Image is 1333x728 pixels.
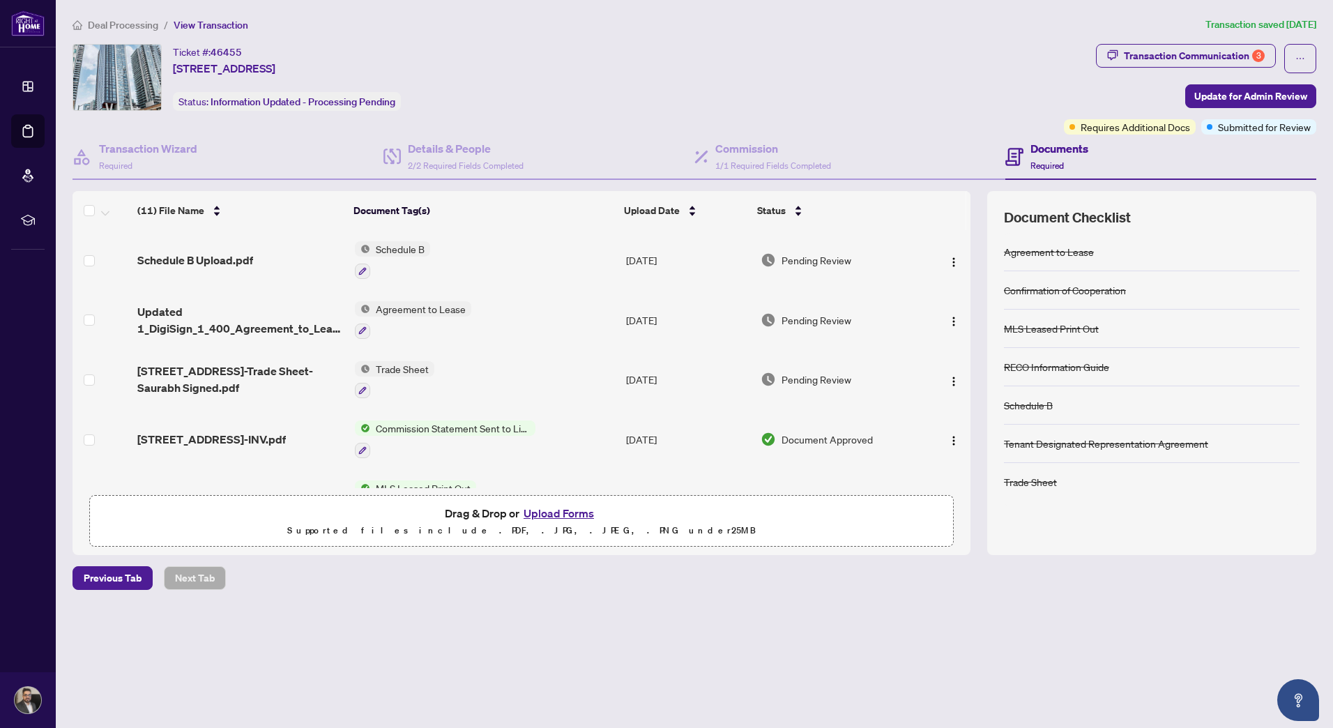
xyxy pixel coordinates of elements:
[1218,119,1311,135] span: Submitted for Review
[211,96,395,108] span: Information Updated - Processing Pending
[1004,282,1126,298] div: Confirmation of Cooperation
[620,350,755,410] td: [DATE]
[620,469,755,529] td: [DATE]
[948,376,959,387] img: Logo
[620,409,755,469] td: [DATE]
[408,140,524,157] h4: Details & People
[1096,44,1276,68] button: Transaction Communication3
[137,303,344,337] span: Updated 1_DigiSign_1_400_Agreement_to_Lease_-_Residential__FInal 2.pdf
[1030,160,1064,171] span: Required
[73,566,153,590] button: Previous Tab
[173,92,401,111] div: Status:
[1205,17,1316,33] article: Transaction saved [DATE]
[618,191,752,230] th: Upload Date
[752,191,919,230] th: Status
[348,191,618,230] th: Document Tag(s)
[1252,50,1265,62] div: 3
[211,46,242,59] span: 46455
[761,372,776,387] img: Document Status
[948,316,959,327] img: Logo
[174,19,248,31] span: View Transaction
[1124,45,1265,67] div: Transaction Communication
[355,241,370,257] img: Status Icon
[98,522,945,539] p: Supported files include .PDF, .JPG, .JPEG, .PNG under 25 MB
[73,45,161,110] img: IMG-C12238518_1.jpg
[943,309,965,331] button: Logo
[370,361,434,377] span: Trade Sheet
[370,480,476,496] span: MLS Leased Print Out
[173,60,275,77] span: [STREET_ADDRESS]
[137,252,253,268] span: Schedule B Upload.pdf
[355,480,476,518] button: Status IconMLS Leased Print Out
[355,301,370,317] img: Status Icon
[355,420,535,458] button: Status IconCommission Statement Sent to Listing Brokerage
[355,361,434,399] button: Status IconTrade Sheet
[15,687,41,713] img: Profile Icon
[782,372,851,387] span: Pending Review
[132,191,348,230] th: (11) File Name
[445,504,598,522] span: Drag & Drop or
[88,19,158,31] span: Deal Processing
[782,312,851,328] span: Pending Review
[761,312,776,328] img: Document Status
[1081,119,1190,135] span: Requires Additional Docs
[355,301,471,339] button: Status IconAgreement to Lease
[943,249,965,271] button: Logo
[370,301,471,317] span: Agreement to Lease
[355,420,370,436] img: Status Icon
[1030,140,1088,157] h4: Documents
[370,420,535,436] span: Commission Statement Sent to Listing Brokerage
[1194,85,1307,107] span: Update for Admin Review
[1185,84,1316,108] button: Update for Admin Review
[620,290,755,350] td: [DATE]
[164,17,168,33] li: /
[620,230,755,290] td: [DATE]
[1295,54,1305,63] span: ellipsis
[370,241,430,257] span: Schedule B
[1004,436,1208,451] div: Tenant Designated Representation Agreement
[943,428,965,450] button: Logo
[11,10,45,36] img: logo
[137,363,344,396] span: [STREET_ADDRESS]-Trade Sheet-Saurabh Signed.pdf
[355,241,430,279] button: Status IconSchedule B
[173,44,242,60] div: Ticket #:
[355,361,370,377] img: Status Icon
[355,480,370,496] img: Status Icon
[1277,679,1319,721] button: Open asap
[1004,359,1109,374] div: RECO Information Guide
[1004,208,1131,227] span: Document Checklist
[99,140,197,157] h4: Transaction Wizard
[84,567,142,589] span: Previous Tab
[761,432,776,447] img: Document Status
[948,257,959,268] img: Logo
[757,203,786,218] span: Status
[137,431,286,448] span: [STREET_ADDRESS]-INV.pdf
[1004,474,1057,490] div: Trade Sheet
[761,252,776,268] img: Document Status
[715,140,831,157] h4: Commission
[408,160,524,171] span: 2/2 Required Fields Completed
[1004,397,1053,413] div: Schedule B
[782,432,873,447] span: Document Approved
[782,252,851,268] span: Pending Review
[1004,244,1094,259] div: Agreement to Lease
[1004,321,1099,336] div: MLS Leased Print Out
[948,435,959,446] img: Logo
[624,203,680,218] span: Upload Date
[99,160,132,171] span: Required
[90,496,953,547] span: Drag & Drop orUpload FormsSupported files include .PDF, .JPG, .JPEG, .PNG under25MB
[943,368,965,390] button: Logo
[137,203,204,218] span: (11) File Name
[73,20,82,30] span: home
[519,504,598,522] button: Upload Forms
[164,566,226,590] button: Next Tab
[715,160,831,171] span: 1/1 Required Fields Completed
